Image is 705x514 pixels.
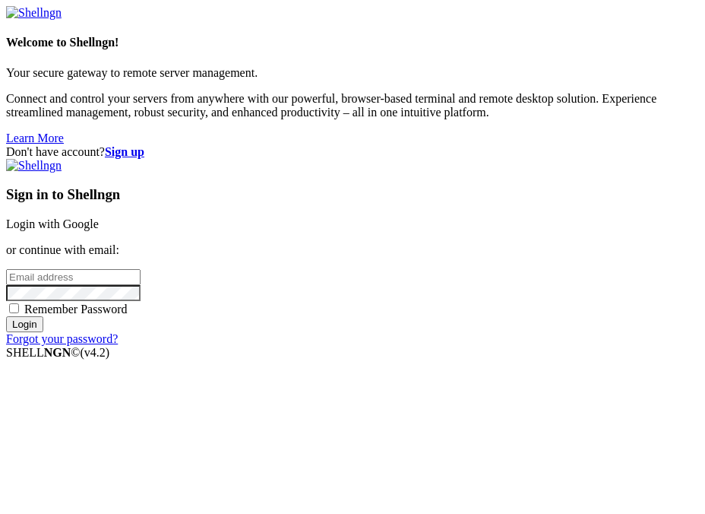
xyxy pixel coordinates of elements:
img: Shellngn [6,6,62,20]
span: Remember Password [24,303,128,316]
input: Email address [6,269,141,285]
span: 4.2.0 [81,346,110,359]
input: Remember Password [9,303,19,313]
b: NGN [44,346,71,359]
input: Login [6,316,43,332]
p: Your secure gateway to remote server management. [6,66,699,80]
a: Learn More [6,132,64,144]
p: or continue with email: [6,243,699,257]
img: Shellngn [6,159,62,173]
a: Login with Google [6,217,99,230]
span: SHELL © [6,346,109,359]
p: Connect and control your servers from anywhere with our powerful, browser-based terminal and remo... [6,92,699,119]
h4: Welcome to Shellngn! [6,36,699,49]
a: Sign up [105,145,144,158]
a: Forgot your password? [6,332,118,345]
h3: Sign in to Shellngn [6,186,699,203]
div: Don't have account? [6,145,699,159]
